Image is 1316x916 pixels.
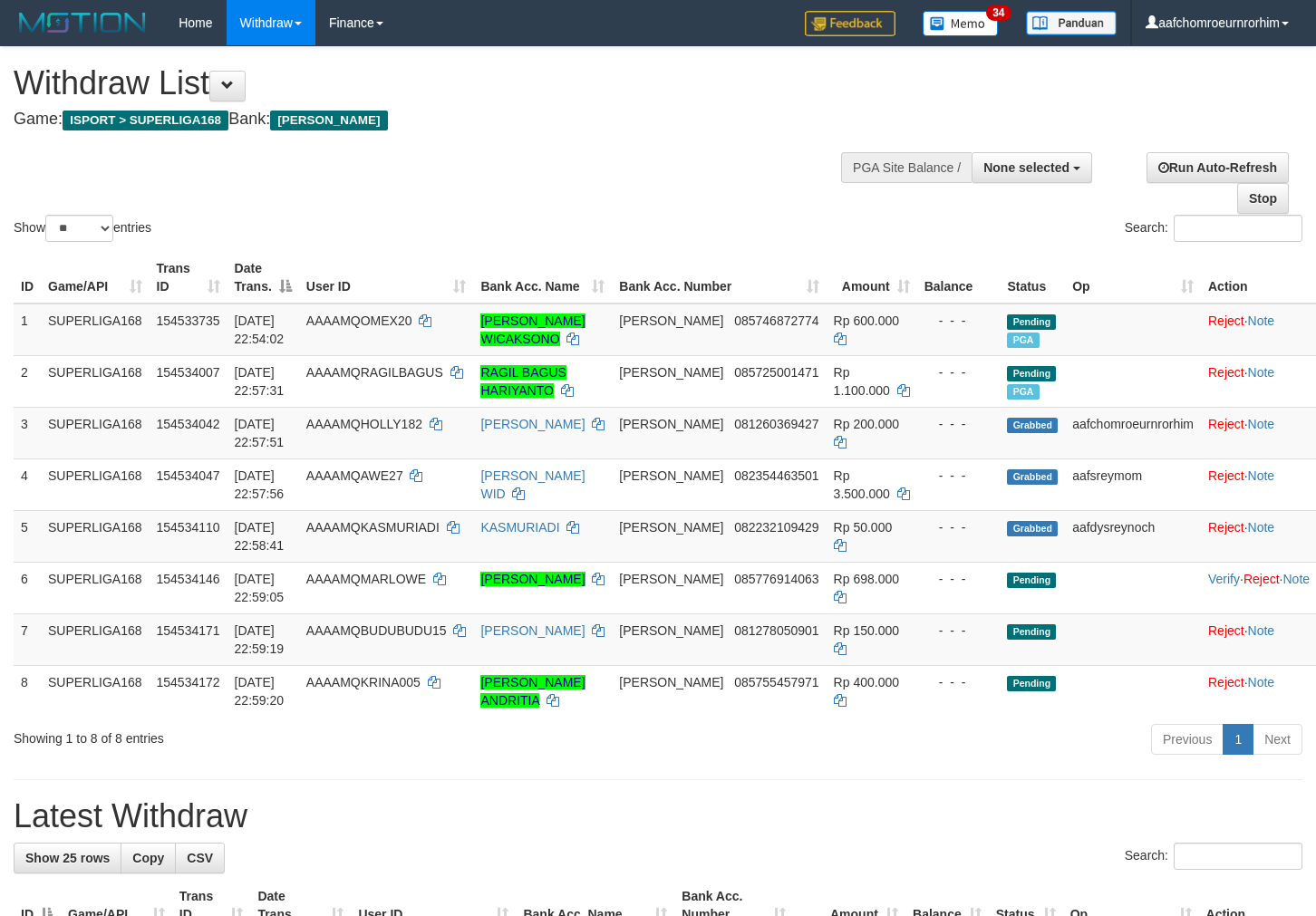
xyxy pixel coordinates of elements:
td: SUPERLIGA168 [41,407,150,458]
td: 6 [14,562,41,613]
span: [DATE] 22:58:41 [235,520,285,553]
th: Amount: activate to sort column ascending [827,252,917,304]
span: Pending [1007,314,1056,330]
a: Reject [1243,572,1280,586]
td: SUPERLIGA168 [41,355,150,407]
h4: Game: Bank: [14,111,859,129]
a: RAGIL BAGUS HARIYANTO [480,365,566,398]
td: SUPERLIGA168 [41,562,150,613]
td: SUPERLIGA168 [41,613,150,665]
a: Run Auto-Refresh [1147,152,1289,183]
td: 8 [14,665,41,717]
td: aafdysreynoch [1065,510,1201,562]
span: Pending [1007,573,1056,588]
span: Pending [1007,676,1056,691]
td: 4 [14,458,41,510]
span: [PERSON_NAME] [619,417,723,431]
a: [PERSON_NAME] WICAKSONO [480,313,585,346]
span: Grabbed [1007,418,1058,433]
span: [DATE] 22:54:02 [235,313,285,346]
th: Op: activate to sort column ascending [1065,252,1201,304]
span: 154534042 [157,417,220,431]
span: Rp 600.000 [834,313,899,328]
label: Show entries [14,215,151,242]
th: User ID: activate to sort column ascending [299,252,474,304]
span: Pending [1007,366,1056,381]
span: [PERSON_NAME] [619,623,723,638]
input: Search: [1174,843,1302,870]
th: Date Trans.: activate to sort column descending [227,252,299,304]
a: Note [1248,468,1275,483]
span: [DATE] 22:59:20 [235,675,285,708]
a: Next [1253,724,1302,755]
span: [PERSON_NAME] [619,520,723,535]
a: Show 25 rows [14,843,121,873]
span: Rp 3.500.000 [834,468,890,501]
button: None selected [972,152,1092,183]
a: [PERSON_NAME] WID [480,468,585,501]
div: - - - [924,622,993,640]
span: 154534110 [157,520,220,535]
span: 154533735 [157,313,220,328]
a: Reject [1208,365,1244,380]
span: Grabbed [1007,521,1058,536]
span: [DATE] 22:59:19 [235,623,285,656]
span: Copy 085755457971 to clipboard [734,675,818,689]
td: SUPERLIGA168 [41,458,150,510]
a: CSV [175,843,225,873]
span: Copy 085776914063 to clipboard [734,572,818,586]
a: Reject [1208,468,1244,483]
a: [PERSON_NAME] [480,417,585,431]
td: aafsreymom [1065,458,1201,510]
label: Search: [1125,215,1302,242]
span: 154534171 [157,623,220,638]
td: SUPERLIGA168 [41,304,150,356]
a: Reject [1208,520,1244,535]
a: Note [1248,417,1275,431]
span: Marked by aafsengchandara [1007,333,1039,348]
div: - - - [924,363,993,381]
span: None selected [983,160,1069,175]
a: [PERSON_NAME] ANDRITIA [480,675,585,708]
span: [DATE] 22:57:51 [235,417,285,449]
span: Rp 50.000 [834,520,893,535]
span: Copy 085746872774 to clipboard [734,313,818,328]
a: Reject [1208,313,1244,328]
th: Status [1000,252,1065,304]
span: [PERSON_NAME] [619,468,723,483]
div: Showing 1 to 8 of 8 entries [14,722,535,747]
span: 154534172 [157,675,220,689]
th: Trans ID: activate to sort column ascending [150,252,227,304]
span: Rp 1.100.000 [834,365,890,398]
img: MOTION_logo.png [14,9,151,36]
span: [PERSON_NAME] [619,572,723,586]
span: Rp 698.000 [834,572,899,586]
span: AAAAMQMARLOWE [306,572,426,586]
a: Stop [1237,183,1289,214]
a: Reject [1208,675,1244,689]
span: 34 [986,5,1011,21]
a: Note [1248,313,1275,328]
span: Show 25 rows [25,851,110,865]
h1: Withdraw List [14,65,859,101]
span: [PERSON_NAME] [619,365,723,380]
th: ID [14,252,41,304]
h1: Latest Withdraw [14,798,1302,834]
div: PGA Site Balance / [841,152,972,183]
a: Copy [121,843,176,873]
a: Note [1248,675,1275,689]
div: - - - [924,518,993,536]
span: [DATE] 22:57:31 [235,365,285,398]
div: - - - [924,673,993,691]
td: 7 [14,613,41,665]
a: Note [1248,623,1275,638]
a: Verify [1208,572,1240,586]
span: [PERSON_NAME] [270,111,387,130]
span: AAAAMQHOLLY182 [306,417,422,431]
td: SUPERLIGA168 [41,510,150,562]
a: 1 [1223,724,1253,755]
span: Pending [1007,624,1056,640]
th: Balance [917,252,1001,304]
a: Note [1248,365,1275,380]
div: - - - [924,312,993,330]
